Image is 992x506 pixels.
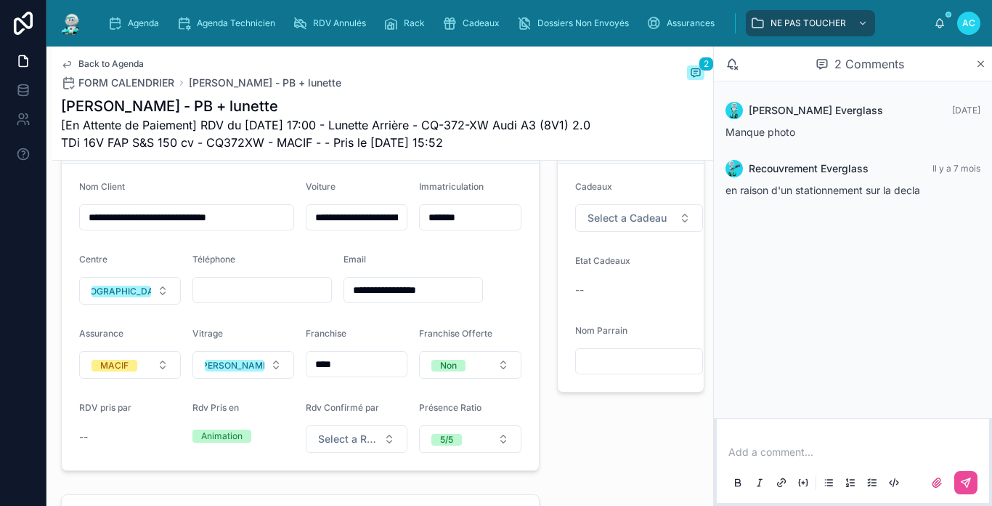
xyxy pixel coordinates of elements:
span: Centre [79,254,107,265]
div: 5/5 [440,434,453,446]
div: Animation [201,430,243,443]
span: 2 [699,57,714,71]
span: Présence Ratio [419,402,481,413]
a: FORM CALENDRIER [61,76,174,90]
a: [PERSON_NAME] - PB + lunette [189,76,341,90]
span: Agenda [128,17,159,29]
span: RDV Annulés [313,17,366,29]
a: Assurances [642,10,725,36]
span: Etat Cadeaux [575,255,630,266]
div: scrollable content [96,7,934,39]
div: MACIF [100,360,129,372]
span: en raison d'un stationnement sur la decla [725,184,920,196]
span: [DATE] [952,105,980,116]
span: Assurance [79,328,123,339]
span: Voiture [306,181,336,192]
span: Cadeaux [575,181,612,192]
span: Back to Agenda [78,58,144,70]
div: [GEOGRAPHIC_DATA] [76,286,168,297]
span: AC [962,17,975,29]
img: App logo [58,12,84,35]
button: Select Button [419,425,521,453]
span: 2 Comments [834,55,904,73]
a: Cadeaux [438,10,510,36]
a: Agenda Technicien [172,10,285,36]
span: -- [79,430,88,444]
span: NE PAS TOUCHER [771,17,846,29]
span: Nom Parrain [575,325,627,336]
a: Rack [379,10,435,36]
button: Select Button [79,351,181,379]
a: RDV Annulés [288,10,376,36]
span: -- [575,283,584,297]
span: [PERSON_NAME] Everglass [749,103,883,118]
span: Franchise Offerte [419,328,492,339]
div: Non [440,360,457,372]
span: Rdv Pris en [192,402,239,413]
span: RDV pris par [79,402,131,413]
span: Immatriculation [419,181,484,192]
span: FORM CALENDRIER [78,76,174,90]
span: Select a Rdv Confirmé par [318,432,378,446]
span: Dossiers Non Envoyés [537,17,629,29]
span: Recouvrement Everglass [749,161,869,176]
span: Rdv Confirmé par [306,402,379,413]
button: Select Button [419,351,521,379]
a: NE PAS TOUCHER [746,10,875,36]
span: Assurances [667,17,715,29]
span: Manque photo [725,126,795,138]
button: Select Button [192,351,294,379]
span: Franchise [306,328,346,339]
span: Il y a 7 mois [932,163,980,174]
button: Select Button [79,277,181,305]
span: [En Attente de Paiement] RDV du [DATE] 17:00 - Lunette Arrière - CQ-372-XW Audi A3 (8V1) 2.0 TDi ... [61,116,595,151]
span: Téléphone [192,254,235,265]
button: Select Button [575,204,703,232]
button: Select Button [306,425,407,453]
span: Agenda Technicien [197,17,275,29]
a: Agenda [103,10,169,36]
h1: [PERSON_NAME] - PB + lunette [61,96,595,116]
span: Nom Client [79,181,125,192]
a: Back to Agenda [61,58,144,70]
span: Vitrage [192,328,223,339]
span: Email [343,254,366,265]
span: Cadeaux [463,17,500,29]
div: [PERSON_NAME] [199,360,271,372]
span: Select a Cadeau [588,211,667,225]
a: Dossiers Non Envoyés [513,10,639,36]
button: 2 [687,65,704,83]
span: Rack [404,17,425,29]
